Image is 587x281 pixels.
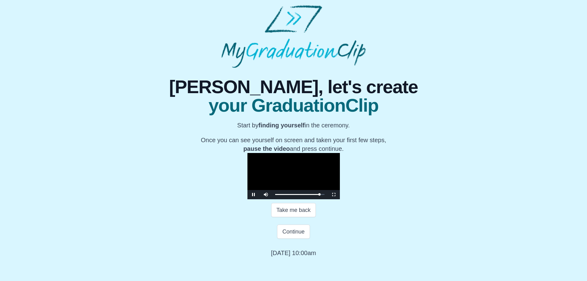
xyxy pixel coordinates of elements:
[169,78,418,96] span: [PERSON_NAME], let's create
[271,249,316,257] p: [DATE] 10:00am
[175,121,412,130] p: Start by in the ceremony.
[271,203,316,217] button: Take me back
[221,5,365,68] img: MyGraduationClip
[169,96,418,115] span: your GraduationClip
[259,122,305,129] b: finding yourself
[260,190,272,199] button: Mute
[275,194,324,195] div: Progress Bar
[328,190,340,199] button: Fullscreen
[243,145,290,152] b: pause the video
[247,153,340,199] div: Video Player
[175,136,412,153] p: Once you can see yourself on screen and taken your first few steps, and press continue.
[247,190,260,199] button: Pause
[277,225,310,239] button: Continue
